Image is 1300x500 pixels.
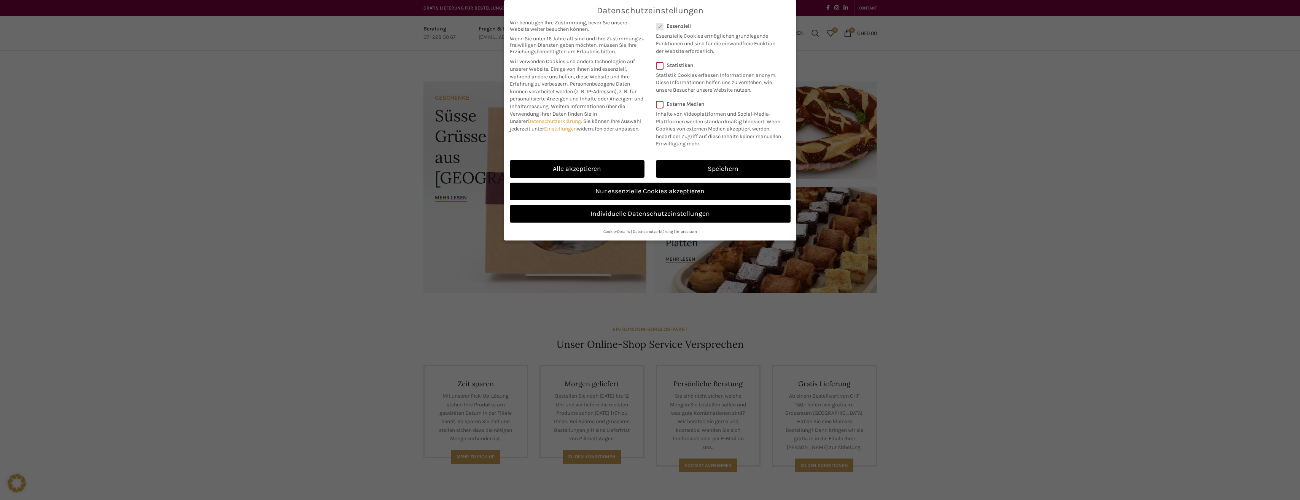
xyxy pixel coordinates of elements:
[510,19,644,32] span: Wir benötigen Ihre Zustimmung, bevor Sie unsere Website weiter besuchen können.
[528,118,581,124] a: Datenschutzerklärung
[510,118,641,132] span: Sie können Ihre Auswahl jederzeit unter widerrufen oder anpassen.
[597,6,703,16] span: Datenschutzeinstellungen
[656,160,791,178] a: Speichern
[656,23,781,29] label: Essenziell
[510,183,791,200] a: Nur essenzielle Cookies akzeptieren
[603,229,630,234] a: Cookie-Details
[510,103,625,124] span: Weitere Informationen über die Verwendung Ihrer Daten finden Sie in unserer .
[510,58,635,87] span: Wir verwenden Cookies und andere Technologien auf unserer Website. Einige von ihnen sind essenzie...
[656,107,786,148] p: Inhalte von Videoplattformen und Social-Media-Plattformen werden standardmäßig blockiert. Wenn Co...
[544,126,577,132] a: Einstellungen
[656,29,781,55] p: Essenzielle Cookies ermöglichen grundlegende Funktionen und sind für die einwandfreie Funktion de...
[510,205,791,223] a: Individuelle Datenschutzeinstellungen
[510,160,644,178] a: Alle akzeptieren
[510,35,644,55] span: Wenn Sie unter 16 Jahre alt sind und Ihre Zustimmung zu freiwilligen Diensten geben möchten, müss...
[656,62,781,68] label: Statistiken
[633,229,673,234] a: Datenschutzerklärung
[656,68,781,94] p: Statistik Cookies erfassen Informationen anonym. Diese Informationen helfen uns zu verstehen, wie...
[656,101,786,107] label: Externe Medien
[510,81,643,110] span: Personenbezogene Daten können verarbeitet werden (z. B. IP-Adressen), z. B. für personalisierte A...
[676,229,697,234] a: Impressum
